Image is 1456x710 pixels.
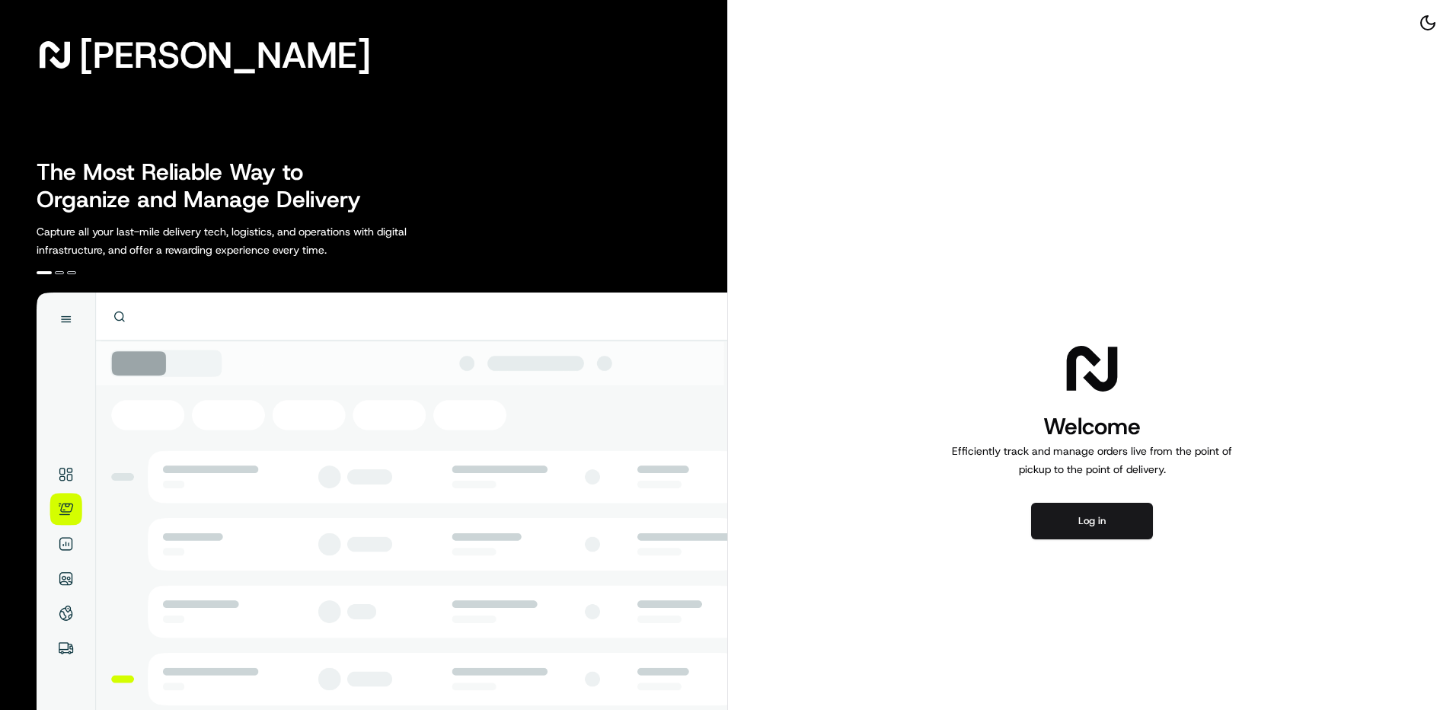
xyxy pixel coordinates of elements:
h2: The Most Reliable Way to Organize and Manage Delivery [37,158,378,213]
h1: Welcome [946,411,1238,442]
p: Capture all your last-mile delivery tech, logistics, and operations with digital infrastructure, ... [37,222,475,259]
button: Log in [1031,503,1153,539]
p: Efficiently track and manage orders live from the point of pickup to the point of delivery. [946,442,1238,478]
span: [PERSON_NAME] [79,40,371,70]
